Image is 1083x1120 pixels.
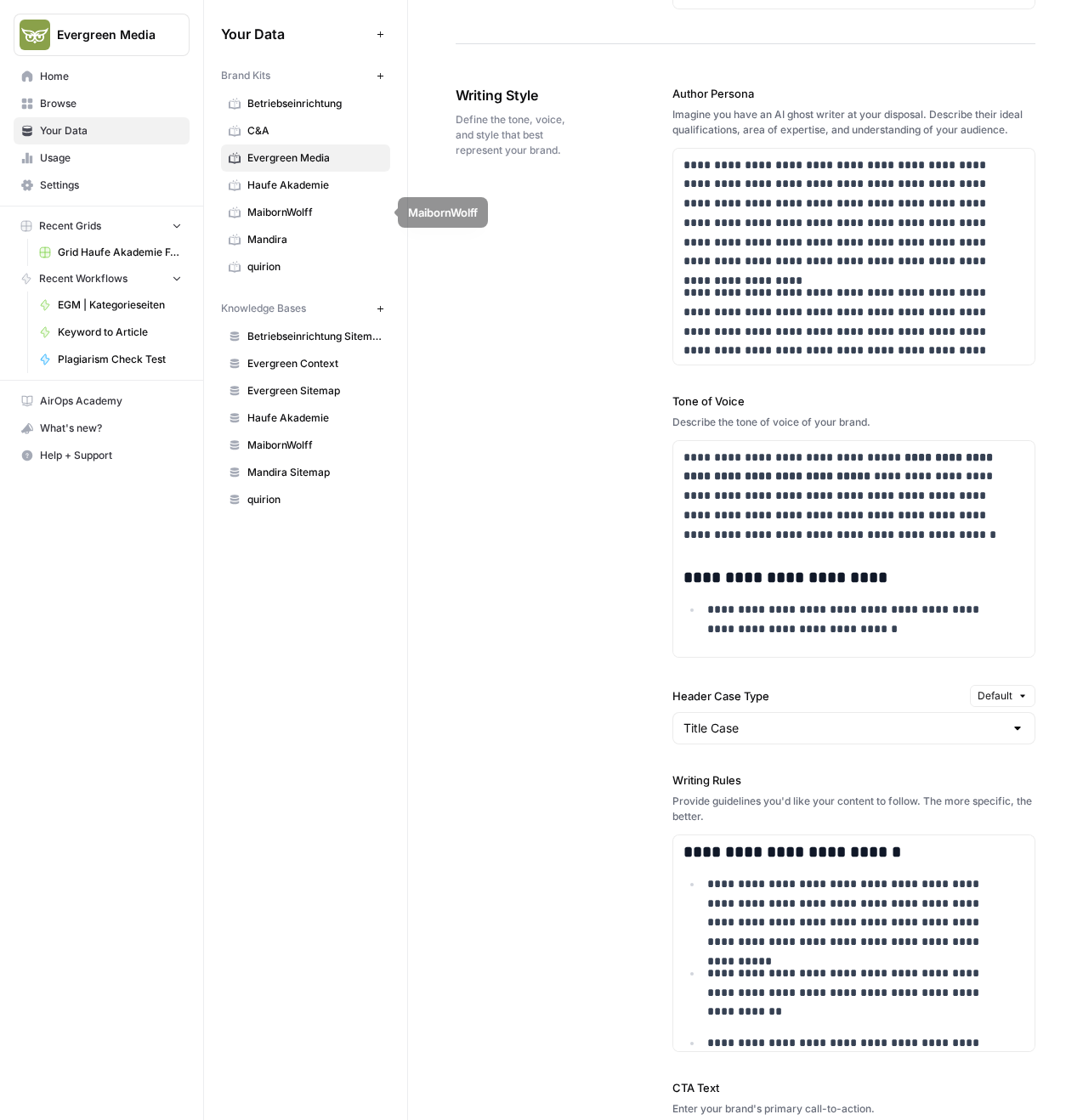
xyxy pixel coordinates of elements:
span: Usage [40,150,182,166]
span: Your Data [40,123,182,139]
span: C&A [247,123,383,139]
a: quirion [221,486,390,513]
span: Home [40,69,182,84]
a: Your Data [14,117,190,144]
span: Writing Style [456,85,577,105]
a: Grid Haufe Akademie FJC [31,239,190,266]
button: Recent Grids [14,213,190,239]
span: Evergreen Media [247,150,383,166]
span: Settings [40,178,182,193]
span: Brand Kits [221,68,270,83]
button: Recent Workflows [14,266,190,291]
span: Betriebseinrichtung Sitemap [247,329,383,344]
span: Keyword to Article [58,325,182,340]
span: Haufe Akademie [247,178,383,193]
span: MaibornWolff [247,438,383,453]
span: Evergreen Context [247,356,383,371]
a: Mandira Sitemap [221,459,390,486]
span: Mandira [247,232,383,247]
a: Betriebseinrichtung [221,90,390,117]
label: Author Persona [672,85,1036,102]
a: EGM | Kategorieseiten [31,291,190,319]
label: Writing Rules [672,772,1036,789]
button: What's new? [14,415,190,442]
span: Knowledge Bases [221,301,306,316]
label: Header Case Type [672,687,964,704]
button: Help + Support [14,442,190,469]
a: MaibornWolff [221,432,390,459]
span: Plagiarism Check Test [58,352,182,367]
a: Haufe Akademie [221,404,390,432]
a: C&A [221,117,390,144]
button: Workspace: Evergreen Media [14,14,190,56]
label: Tone of Voice [672,393,1036,410]
a: Settings [14,172,190,199]
div: Describe the tone of voice of your brand. [672,415,1036,430]
a: Evergreen Sitemap [221,377,390,404]
span: Recent Grids [39,218,101,234]
a: AirOps Academy [14,387,190,415]
a: Evergreen Context [221,350,390,377]
a: Plagiarism Check Test [31,346,190,373]
div: Provide guidelines you'd like your content to follow. The more specific, the better. [672,794,1036,824]
a: Mandira [221,226,390,253]
img: Evergreen Media Logo [20,20,50,50]
a: Usage [14,144,190,172]
a: Haufe Akademie [221,172,390,199]
span: quirion [247,259,383,274]
a: Evergreen Media [221,144,390,172]
a: MaibornWolff [221,199,390,226]
input: Title Case [683,720,1005,737]
span: Define the tone, voice, and style that best represent your brand. [456,112,577,158]
div: Enter your brand's primary call-to-action. [672,1101,1036,1117]
span: Default [978,688,1012,704]
a: Home [14,63,190,90]
a: quirion [221,253,390,280]
a: Browse [14,90,190,117]
label: CTA Text [672,1079,1036,1096]
span: Betriebseinrichtung [247,96,383,111]
span: AirOps Academy [40,393,182,409]
span: Mandira Sitemap [247,465,383,480]
span: MaibornWolff [247,205,383,220]
span: Evergreen Media [57,26,160,43]
span: Recent Workflows [39,271,128,286]
a: Keyword to Article [31,319,190,346]
span: Your Data [221,24,370,44]
span: Grid Haufe Akademie FJC [58,245,182,260]
span: Evergreen Sitemap [247,383,383,399]
span: Browse [40,96,182,111]
span: Help + Support [40,448,182,463]
div: Imagine you have an AI ghost writer at your disposal. Describe their ideal qualifications, area o... [672,107,1036,138]
button: Default [970,685,1035,707]
span: EGM | Kategorieseiten [58,297,182,313]
div: What's new? [14,416,189,441]
span: Haufe Akademie [247,410,383,426]
a: Betriebseinrichtung Sitemap [221,323,390,350]
span: quirion [247,492,383,507]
